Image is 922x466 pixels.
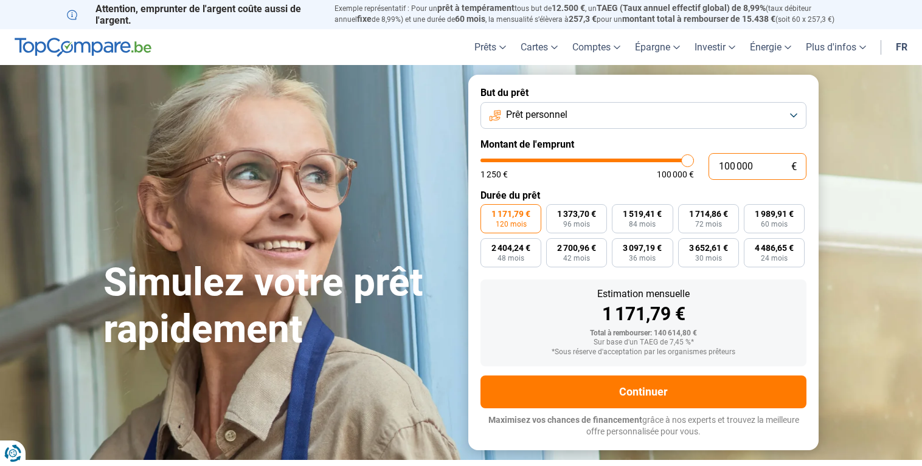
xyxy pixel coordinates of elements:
span: 1 250 € [480,170,508,179]
span: 72 mois [695,221,722,228]
a: Énergie [743,29,799,65]
span: 48 mois [497,255,524,262]
div: Sur base d'un TAEG de 7,45 %* [490,338,797,347]
p: Attention, emprunter de l'argent coûte aussi de l'argent. [67,3,320,26]
span: 3 097,19 € [623,244,662,252]
button: Prêt personnel [480,102,806,129]
label: Durée du prêt [480,190,806,201]
span: 1 989,91 € [755,210,794,218]
span: 4 486,65 € [755,244,794,252]
div: 1 171,79 € [490,305,797,323]
span: 30 mois [695,255,722,262]
span: 60 mois [455,14,485,24]
label: Montant de l'emprunt [480,139,806,150]
span: 1 373,70 € [557,210,596,218]
span: 257,3 € [569,14,597,24]
div: *Sous réserve d'acceptation par les organismes prêteurs [490,348,797,357]
span: 1 519,41 € [623,210,662,218]
div: Total à rembourser: 140 614,80 € [490,329,797,338]
p: grâce à nos experts et trouvez la meilleure offre personnalisée pour vous. [480,414,806,438]
span: TAEG (Taux annuel effectif global) de 8,99% [597,3,766,13]
span: 36 mois [629,255,656,262]
span: 120 mois [496,221,527,228]
span: Maximisez vos chances de financement [488,415,642,425]
span: 60 mois [761,221,788,228]
span: 42 mois [563,255,590,262]
button: Continuer [480,375,806,408]
a: Plus d'infos [799,29,873,65]
span: € [791,162,797,172]
img: TopCompare [15,38,151,57]
span: Prêt personnel [506,108,567,122]
span: 84 mois [629,221,656,228]
p: Exemple représentatif : Pour un tous but de , un (taux débiteur annuel de 8,99%) et une durée de ... [334,3,855,25]
span: 12.500 € [552,3,585,13]
a: Épargne [628,29,687,65]
span: 100 000 € [657,170,694,179]
h1: Simulez votre prêt rapidement [103,259,454,353]
span: 96 mois [563,221,590,228]
span: 24 mois [761,255,788,262]
span: 2 404,24 € [491,244,530,252]
span: 1 714,86 € [689,210,728,218]
span: montant total à rembourser de 15.438 € [622,14,775,24]
div: Estimation mensuelle [490,289,797,299]
a: Cartes [513,29,565,65]
a: Prêts [467,29,513,65]
span: prêt à tempérament [437,3,515,13]
span: 2 700,96 € [557,244,596,252]
span: 3 652,61 € [689,244,728,252]
a: fr [889,29,915,65]
a: Comptes [565,29,628,65]
span: 1 171,79 € [491,210,530,218]
a: Investir [687,29,743,65]
label: But du prêt [480,87,806,98]
span: fixe [357,14,372,24]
